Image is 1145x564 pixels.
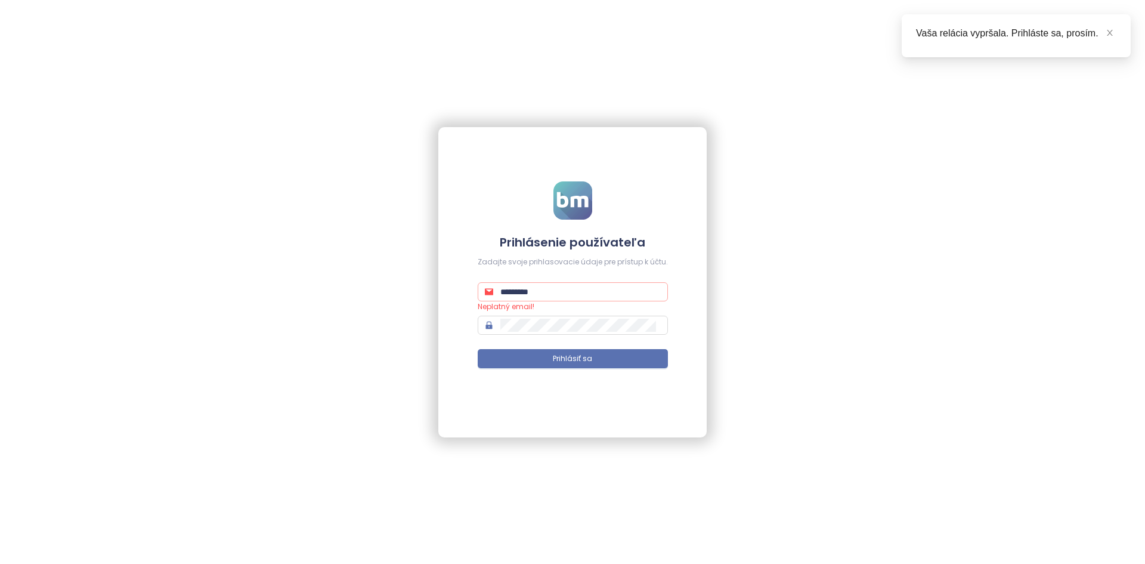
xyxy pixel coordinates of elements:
span: lock [485,321,493,329]
h4: Prihlásenie používateľa [478,234,668,251]
img: logo [553,181,592,220]
span: close [1106,29,1114,37]
div: Vaša relácia vypršala. Prihláste sa, prosím. [916,26,1116,41]
button: Prihlásiť sa [478,349,668,368]
span: Prihlásiť sa [553,353,592,365]
div: Neplatný email! [478,301,668,313]
span: mail [485,288,493,296]
div: Zadajte svoje prihlasovacie údaje pre prístup k účtu. [478,257,668,268]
